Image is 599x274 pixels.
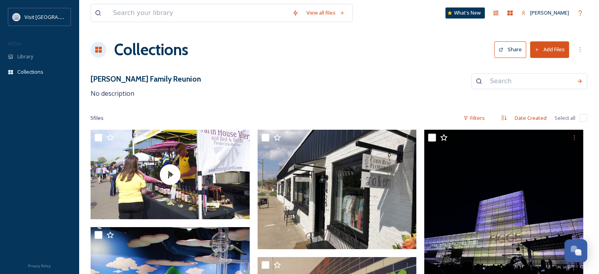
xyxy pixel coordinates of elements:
[114,38,188,62] a: Collections
[445,7,485,19] a: What's New
[28,261,51,270] a: Privacy Policy
[258,130,417,249] img: Shop in LeClaire
[494,41,526,58] button: Share
[91,130,250,219] img: thumbnail
[530,9,569,16] span: [PERSON_NAME]
[8,41,22,47] span: MEDIA
[24,13,85,21] span: Visit [GEOGRAPHIC_DATA]
[13,13,20,21] img: QCCVB_VISIT_vert_logo_4c_tagline_122019.svg
[459,110,489,126] div: Filters
[17,53,33,60] span: Library
[486,73,573,90] input: Search
[511,110,551,126] div: Date Created
[17,68,43,76] span: Collections
[91,114,104,122] span: 5 file s
[91,89,134,98] span: No description
[554,114,575,122] span: Select all
[530,41,569,58] button: Add Files
[564,239,587,262] button: Open Chat
[28,263,51,268] span: Privacy Policy
[109,4,288,22] input: Search your library
[517,5,573,21] a: [PERSON_NAME]
[91,73,201,85] h3: [PERSON_NAME] Family Reunion
[302,5,349,21] a: View all files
